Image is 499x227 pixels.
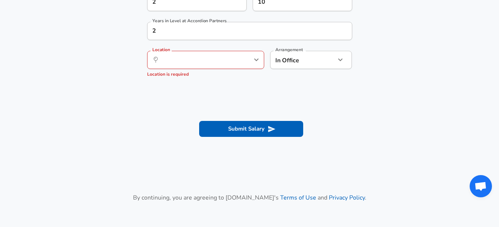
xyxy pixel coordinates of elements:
input: 1 [147,22,336,40]
label: Years in Level at Accordion Partners [152,19,227,23]
a: Terms of Use [280,194,316,202]
label: Arrangement [275,47,303,52]
button: Submit Salary [199,121,303,136]
label: Location [152,47,170,52]
span: Location is required [147,71,189,77]
div: In Office [270,51,325,69]
div: Open chat [470,175,492,197]
a: Privacy Policy [329,194,365,202]
button: Open [251,55,262,65]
